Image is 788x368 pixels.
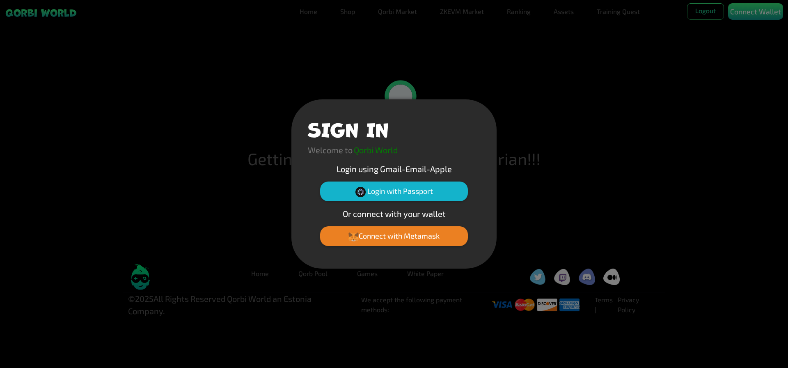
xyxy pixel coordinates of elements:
img: Passport Logo [355,187,366,197]
button: Login with Passport [320,182,468,201]
p: Or connect with your wallet [308,207,480,220]
p: Qorbi World [354,144,398,156]
p: Login using Gmail-Email-Apple [308,163,480,175]
p: Welcome to [308,144,353,156]
button: Connect with Metamask [320,226,468,246]
h1: SIGN IN [308,116,389,140]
